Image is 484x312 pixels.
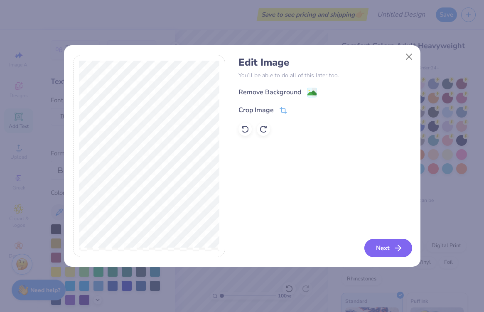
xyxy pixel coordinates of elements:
p: You’ll be able to do all of this later too. [238,71,411,80]
button: Close [401,49,417,65]
div: Crop Image [238,105,274,115]
button: Next [364,239,412,257]
h4: Edit Image [238,57,411,69]
div: Remove Background [238,87,301,97]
